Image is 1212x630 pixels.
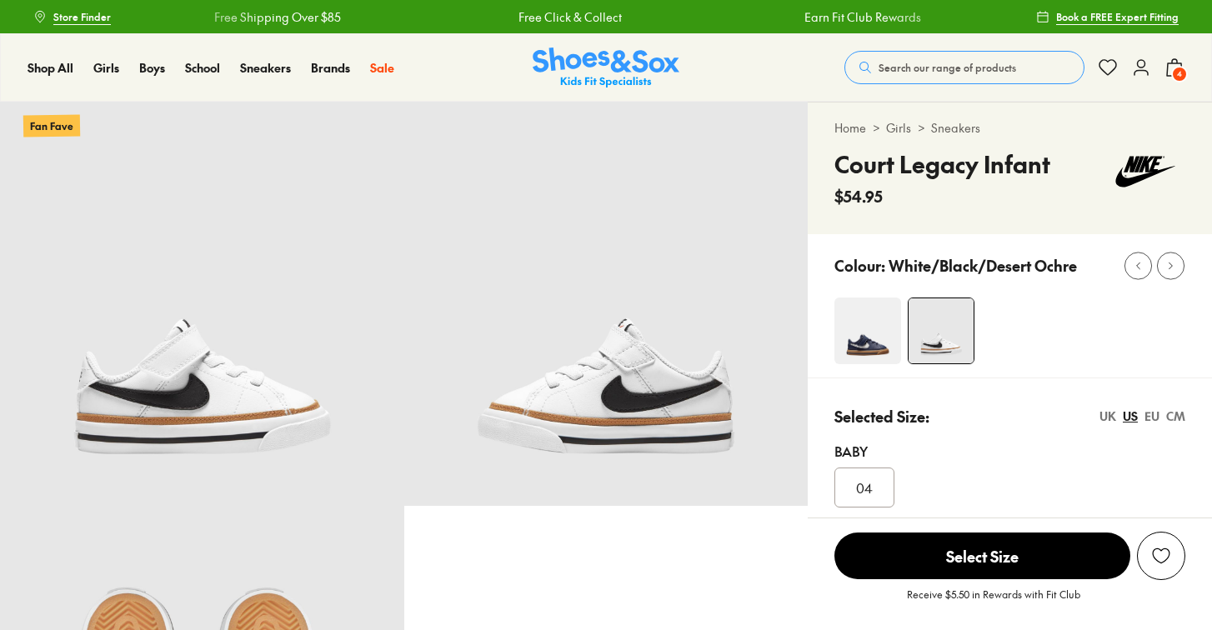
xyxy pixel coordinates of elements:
[491,8,594,26] a: Free Click & Collect
[240,59,291,77] a: Sneakers
[834,297,901,364] img: 4-533767_1
[1171,66,1188,82] span: 4
[185,59,220,77] a: School
[533,47,679,88] a: Shoes & Sox
[311,59,350,76] span: Brands
[834,441,1185,461] div: Baby
[834,147,1050,182] h4: Court Legacy Infant
[1105,147,1185,197] img: Vendor logo
[886,119,911,137] a: Girls
[834,405,929,427] p: Selected Size:
[834,254,885,277] p: Colour:
[93,59,119,76] span: Girls
[844,51,1084,84] button: Search our range of products
[1137,532,1185,580] button: Add to Wishlist
[1036,2,1179,32] a: Book a FREE Expert Fitting
[834,532,1130,579] span: Select Size
[1144,407,1159,425] div: EU
[907,587,1080,617] p: Receive $5.50 in Rewards with Fit Club
[909,298,974,363] img: 11_1
[1056,9,1179,24] span: Book a FREE Expert Fitting
[33,2,111,32] a: Store Finder
[28,59,73,77] a: Shop All
[834,532,1130,580] button: Select Size
[889,254,1077,277] p: White/Black/Desert Ochre
[834,119,1185,137] div: > >
[1164,49,1184,86] button: 4
[53,9,111,24] span: Store Finder
[23,114,80,137] p: Fan Fave
[370,59,394,77] a: Sale
[879,60,1016,75] span: Search our range of products
[240,59,291,76] span: Sneakers
[533,47,679,88] img: SNS_Logo_Responsive.svg
[28,59,73,76] span: Shop All
[139,59,165,77] a: Boys
[185,59,220,76] span: School
[370,59,394,76] span: Sale
[1099,407,1116,425] div: UK
[1166,407,1185,425] div: CM
[931,119,980,137] a: Sneakers
[404,102,809,506] img: 12_1
[93,59,119,77] a: Girls
[834,185,883,207] span: $54.95
[856,477,873,497] span: 04
[777,8,894,26] a: Earn Fit Club Rewards
[186,8,313,26] a: Free Shipping Over $85
[834,119,866,137] a: Home
[139,59,165,76] span: Boys
[311,59,350,77] a: Brands
[1123,407,1138,425] div: US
